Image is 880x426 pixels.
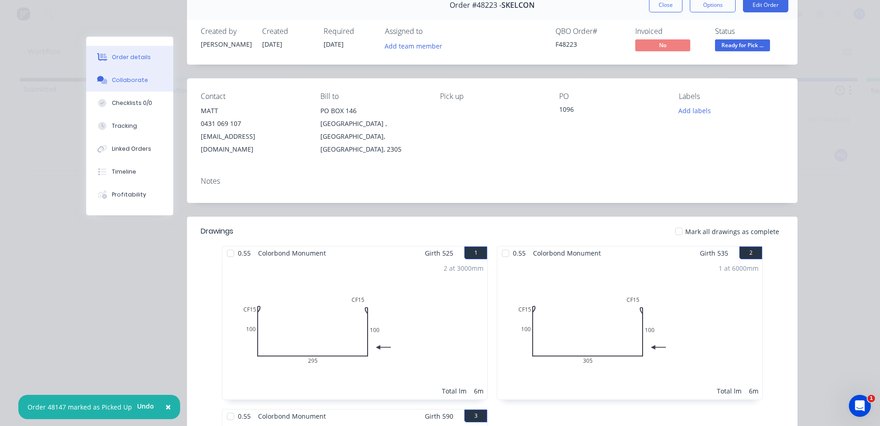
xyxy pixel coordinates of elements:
[450,1,501,10] span: Order #48223 -
[320,104,425,156] div: PO BOX 146[GEOGRAPHIC_DATA] , [GEOGRAPHIC_DATA], [GEOGRAPHIC_DATA], 2305
[501,1,535,10] span: SKELCON
[868,395,875,402] span: 1
[234,246,254,260] span: 0.55
[112,122,137,130] div: Tracking
[201,27,251,36] div: Created by
[635,39,690,51] span: No
[320,92,425,101] div: Bill to
[559,104,664,117] div: 1096
[112,53,151,61] div: Order details
[324,27,374,36] div: Required
[425,246,453,260] span: Girth 525
[234,410,254,423] span: 0.55
[86,137,173,160] button: Linked Orders
[529,246,605,260] span: Colorbond Monument
[509,246,529,260] span: 0.55
[112,145,151,153] div: Linked Orders
[112,99,152,107] div: Checklists 0/0
[715,39,770,51] span: Ready for Pick ...
[442,386,467,396] div: Total lm
[674,104,716,117] button: Add labels
[201,104,306,117] div: MATT
[201,117,306,130] div: 0431 069 107
[635,27,704,36] div: Invoiced
[86,160,173,183] button: Timeline
[112,76,148,84] div: Collaborate
[320,104,425,117] div: PO BOX 146
[132,399,159,413] button: Undo
[385,39,447,52] button: Add team member
[86,115,173,137] button: Tracking
[86,92,173,115] button: Checklists 0/0
[201,177,784,186] div: Notes
[201,92,306,101] div: Contact
[262,40,282,49] span: [DATE]
[555,27,624,36] div: QBO Order #
[440,92,545,101] div: Pick up
[719,263,759,273] div: 1 at 6000mm
[86,183,173,206] button: Profitability
[262,27,313,36] div: Created
[86,69,173,92] button: Collaborate
[715,39,770,53] button: Ready for Pick ...
[559,92,664,101] div: PO
[715,27,784,36] div: Status
[425,410,453,423] span: Girth 590
[320,117,425,156] div: [GEOGRAPHIC_DATA] , [GEOGRAPHIC_DATA], [GEOGRAPHIC_DATA], 2305
[165,400,171,413] span: ×
[497,260,762,399] div: 0CF15100305CF151001 at 6000mmTotal lm6m
[201,104,306,156] div: MATT0431 069 107[EMAIL_ADDRESS][DOMAIN_NAME]
[201,130,306,156] div: [EMAIL_ADDRESS][DOMAIN_NAME]
[700,246,728,260] span: Girth 535
[749,386,759,396] div: 6m
[464,410,487,422] button: 3
[156,396,180,418] button: Close
[201,39,251,49] div: [PERSON_NAME]
[385,27,477,36] div: Assigned to
[474,386,484,396] div: 6m
[444,263,484,273] div: 2 at 3000mm
[324,40,344,49] span: [DATE]
[717,386,742,396] div: Total lm
[201,226,233,237] div: Drawings
[27,402,132,412] div: Order 48147 marked as Picked Up
[464,246,487,259] button: 1
[849,395,871,417] iframe: Intercom live chat
[222,260,487,399] div: 0CF15100295CF151002 at 3000mmTotal lm6m
[112,168,136,176] div: Timeline
[380,39,447,52] button: Add team member
[685,227,779,236] span: Mark all drawings as complete
[739,246,762,259] button: 2
[112,191,146,199] div: Profitability
[679,92,784,101] div: Labels
[86,46,173,69] button: Order details
[555,39,624,49] div: F48223
[254,246,330,260] span: Colorbond Monument
[254,410,330,423] span: Colorbond Monument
